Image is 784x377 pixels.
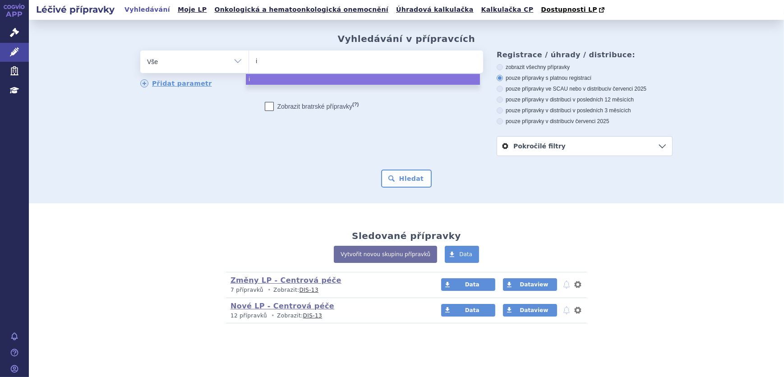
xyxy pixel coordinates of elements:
span: Dataview [520,307,548,313]
a: Data [441,304,495,317]
label: pouze přípravky s platnou registrací [497,74,673,82]
span: v červenci 2025 [609,86,646,92]
span: v červenci 2025 [571,118,609,124]
a: Onkologická a hematoonkologická onemocnění [212,4,391,16]
label: Zobrazit bratrské přípravky [265,102,359,111]
h2: Vyhledávání v přípravcích [338,33,475,44]
a: Přidat parametr [140,79,212,87]
button: nastavení [573,279,582,290]
label: pouze přípravky ve SCAU nebo v distribuci [497,85,673,92]
span: 12 přípravků [231,313,267,319]
span: Dostupnosti LP [541,6,597,13]
a: Úhradová kalkulačka [393,4,476,16]
a: Pokročilé filtry [497,137,672,156]
span: 7 přípravků [231,287,263,293]
span: Data [465,281,480,288]
h3: Registrace / úhrady / distribuce: [497,51,673,59]
span: Data [465,307,480,313]
h2: Léčivé přípravky [29,3,122,16]
button: notifikace [562,305,571,316]
p: Zobrazit: [231,286,424,294]
a: Dataview [503,304,557,317]
a: Vytvořit novou skupinu přípravků [334,246,437,263]
label: zobrazit všechny přípravky [497,64,673,71]
button: notifikace [562,279,571,290]
a: Dostupnosti LP [538,4,609,16]
li: i [246,74,480,85]
p: Zobrazit: [231,312,424,320]
span: Dataview [520,281,548,288]
a: DIS-13 [303,313,322,319]
a: Nové LP - Centrová péče [231,302,334,310]
i: • [269,312,277,320]
a: Dataview [503,278,557,291]
a: Vyhledávání [122,4,173,16]
button: nastavení [573,305,582,316]
label: pouze přípravky v distribuci v posledních 3 měsících [497,107,673,114]
span: Data [459,251,472,257]
abbr: (?) [352,101,359,107]
a: Moje LP [175,4,209,16]
label: pouze přípravky v distribuci v posledních 12 měsících [497,96,673,103]
a: Data [441,278,495,291]
a: Kalkulačka CP [479,4,536,16]
a: Změny LP - Centrová péče [231,276,341,285]
button: Hledat [381,170,432,188]
a: DIS-13 [300,287,318,293]
i: • [265,286,273,294]
a: Data [445,246,479,263]
label: pouze přípravky v distribuci [497,118,673,125]
h2: Sledované přípravky [352,230,461,241]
